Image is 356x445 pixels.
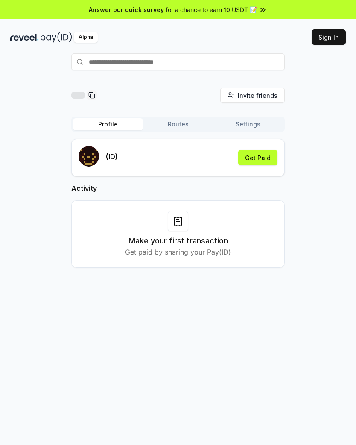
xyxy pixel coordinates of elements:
[220,88,285,103] button: Invite friends
[125,247,231,257] p: Get paid by sharing your Pay(ID)
[238,150,277,165] button: Get Paid
[71,183,285,193] h2: Activity
[89,5,164,14] span: Answer our quick survey
[10,32,39,43] img: reveel_dark
[238,91,277,100] span: Invite friends
[41,32,72,43] img: pay_id
[213,118,283,130] button: Settings
[106,152,118,162] p: (ID)
[166,5,257,14] span: for a chance to earn 10 USDT 📝
[128,235,228,247] h3: Make your first transaction
[312,29,346,45] button: Sign In
[143,118,213,130] button: Routes
[74,32,98,43] div: Alpha
[73,118,143,130] button: Profile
